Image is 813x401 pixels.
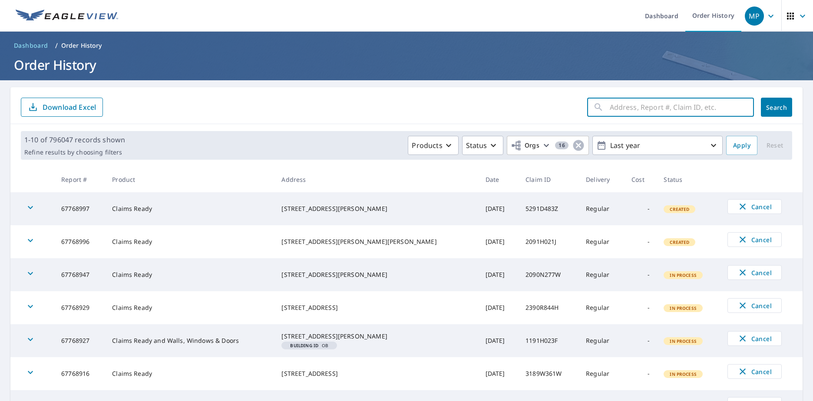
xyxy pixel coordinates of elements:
td: [DATE] [479,192,519,225]
td: Claims Ready [105,192,274,225]
div: [STREET_ADDRESS][PERSON_NAME] [281,204,471,213]
div: [STREET_ADDRESS] [281,369,471,378]
button: Download Excel [21,98,103,117]
span: Created [664,206,694,212]
p: Refine results by choosing filters [24,148,125,156]
div: MP [745,7,764,26]
th: Report # [54,167,105,192]
td: 67768929 [54,291,105,324]
td: 67768916 [54,357,105,390]
td: 67768947 [54,258,105,291]
em: Building ID [290,343,318,348]
button: Orgs16 [507,136,589,155]
span: Dashboard [14,41,48,50]
button: Cancel [727,265,782,280]
span: Search [768,103,785,112]
td: 1191H023F [519,324,579,357]
td: [DATE] [479,324,519,357]
span: Apply [733,140,750,151]
div: [STREET_ADDRESS][PERSON_NAME] [281,270,471,279]
td: 2390R844H [519,291,579,324]
p: Order History [61,41,102,50]
th: Address [274,167,478,192]
span: Orgs [511,140,540,151]
button: Cancel [727,364,782,379]
td: [DATE] [479,225,519,258]
td: - [625,258,657,291]
td: 67768927 [54,324,105,357]
td: - [625,291,657,324]
td: - [625,357,657,390]
td: Claims Ready and Walls, Windows & Doors [105,324,274,357]
span: In Process [664,371,702,377]
td: 2091H021J [519,225,579,258]
a: Dashboard [10,39,52,53]
td: [DATE] [479,357,519,390]
li: / [55,40,58,51]
td: 2090N277W [519,258,579,291]
td: 67768997 [54,192,105,225]
button: Products [408,136,458,155]
span: 16 [555,142,568,148]
td: Regular [579,192,625,225]
td: Claims Ready [105,258,274,291]
td: Regular [579,258,625,291]
td: - [625,225,657,258]
td: Claims Ready [105,291,274,324]
span: Cancel [737,300,773,311]
td: Regular [579,357,625,390]
p: Products [412,140,442,151]
th: Status [657,167,720,192]
p: 1-10 of 796047 records shown [24,135,125,145]
td: 5291D483Z [519,192,579,225]
td: Claims Ready [105,357,274,390]
div: [STREET_ADDRESS] [281,303,471,312]
p: Download Excel [43,102,96,112]
button: Cancel [727,298,782,313]
td: - [625,192,657,225]
img: EV Logo [16,10,118,23]
td: Regular [579,324,625,357]
th: Date [479,167,519,192]
td: 67768996 [54,225,105,258]
h1: Order History [10,56,803,74]
span: Cancel [737,366,773,377]
button: Last year [592,136,723,155]
span: In Process [664,272,702,278]
nav: breadcrumb [10,39,803,53]
span: Cancel [737,267,773,278]
span: Cancel [737,333,773,344]
th: Product [105,167,274,192]
button: Apply [726,136,757,155]
th: Delivery [579,167,625,192]
th: Cost [625,167,657,192]
p: Last year [607,138,708,153]
td: Regular [579,291,625,324]
button: Cancel [727,331,782,346]
th: Claim ID [519,167,579,192]
input: Address, Report #, Claim ID, etc. [610,95,754,119]
span: Cancel [737,201,773,212]
button: Cancel [727,199,782,214]
td: [DATE] [479,258,519,291]
button: Status [462,136,503,155]
div: [STREET_ADDRESS][PERSON_NAME] [281,332,471,341]
p: Status [466,140,487,151]
td: Regular [579,225,625,258]
span: In Process [664,305,702,311]
button: Search [761,98,792,117]
span: Cancel [737,234,773,245]
td: 3189W361W [519,357,579,390]
td: Claims Ready [105,225,274,258]
div: [STREET_ADDRESS][PERSON_NAME][PERSON_NAME] [281,237,471,246]
td: - [625,324,657,357]
span: In Process [664,338,702,344]
button: Cancel [727,232,782,247]
span: Created [664,239,694,245]
span: OB [285,343,334,348]
td: [DATE] [479,291,519,324]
